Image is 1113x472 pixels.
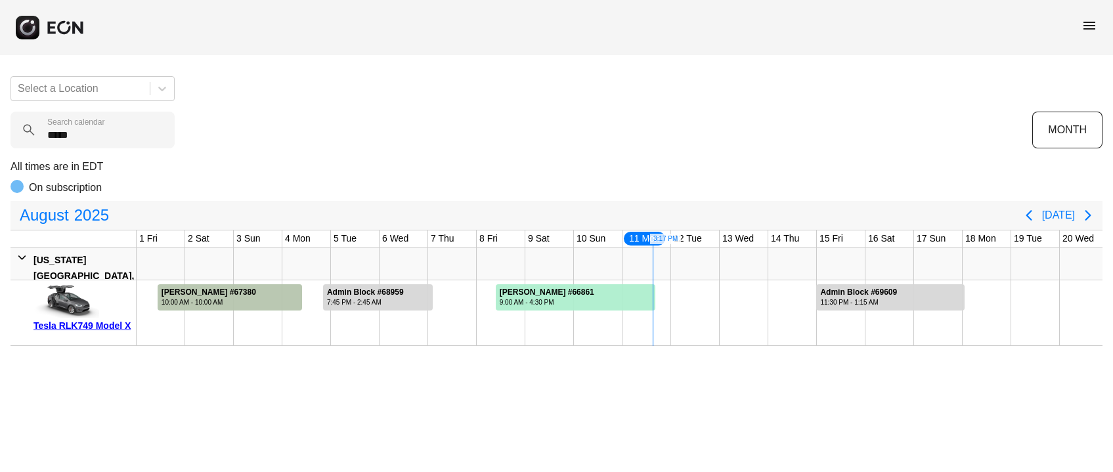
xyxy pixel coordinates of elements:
[17,202,72,228] span: August
[331,230,359,247] div: 5 Tue
[47,117,104,127] label: Search calendar
[914,230,948,247] div: 17 Sun
[820,288,897,297] div: Admin Block #69609
[157,280,303,311] div: Rented for 3 days by Rob Matei Current status is completed
[820,297,897,307] div: 11:30 PM - 1:15 AM
[1011,230,1045,247] div: 19 Tue
[1016,202,1042,228] button: Previous page
[477,230,500,247] div: 8 Fri
[327,297,404,307] div: 7:45 PM - 2:45 AM
[33,285,99,318] img: car
[29,180,102,196] p: On subscription
[671,230,705,247] div: 12 Tue
[11,159,1102,175] p: All times are in EDT
[720,230,756,247] div: 13 Wed
[162,297,256,307] div: 10:00 AM - 10:00 AM
[33,318,131,333] div: Tesla RLK749 Model X
[1032,112,1102,148] button: MONTH
[380,230,411,247] div: 6 Wed
[574,230,608,247] div: 10 Sun
[282,230,313,247] div: 4 Mon
[137,230,160,247] div: 1 Fri
[185,230,212,247] div: 2 Sat
[865,230,897,247] div: 16 Sat
[816,280,965,311] div: Rented for 4 days by Admin Block Current status is rental
[525,230,552,247] div: 9 Sat
[1060,230,1097,247] div: 20 Wed
[322,280,434,311] div: Rented for 3 days by Admin Block Current status is rental
[768,230,802,247] div: 14 Thu
[963,230,999,247] div: 18 Mon
[162,288,256,297] div: [PERSON_NAME] #67380
[327,288,404,297] div: Admin Block #68959
[428,230,457,247] div: 7 Thu
[234,230,263,247] div: 3 Sun
[500,297,594,307] div: 9:00 AM - 4:30 PM
[1081,18,1097,33] span: menu
[1075,202,1101,228] button: Next page
[500,288,594,297] div: [PERSON_NAME] #66861
[33,252,134,299] div: [US_STATE][GEOGRAPHIC_DATA], [GEOGRAPHIC_DATA]
[12,202,117,228] button: August2025
[495,280,656,311] div: Rented for 4 days by Carlos Pellegrini Current status is rental
[72,202,112,228] span: 2025
[622,230,666,247] div: 11 Mon
[1042,204,1075,227] button: [DATE]
[817,230,846,247] div: 15 Fri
